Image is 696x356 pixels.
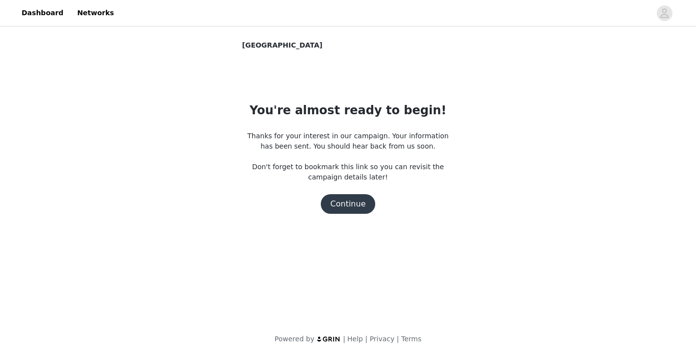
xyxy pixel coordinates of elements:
[275,335,314,343] span: Powered by
[660,5,669,21] div: avatar
[401,335,421,343] a: Terms
[321,194,376,214] button: Continue
[343,335,345,343] span: |
[370,335,395,343] a: Privacy
[365,335,367,343] span: |
[347,335,363,343] a: Help
[242,40,323,51] span: [GEOGRAPHIC_DATA]
[242,131,454,182] p: Thanks for your interest in our campaign. Your information has been sent. You should hear back fr...
[397,335,399,343] span: |
[250,102,446,119] h1: You're almost ready to begin!
[316,336,341,342] img: logo
[71,2,120,24] a: Networks
[16,2,69,24] a: Dashboard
